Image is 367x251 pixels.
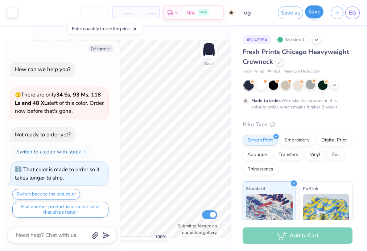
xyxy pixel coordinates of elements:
[88,45,113,52] button: Collapse
[15,91,21,98] span: 🫣
[243,149,272,160] div: Applique
[243,48,349,66] span: Fresh Prints Chicago Heavyweight Crewneck
[251,97,341,110] div: We make this product in this color to order, which means it takes 8 weeks.
[246,194,293,230] img: Standard
[239,5,274,20] input: Untitled Design
[15,131,71,138] div: Not ready to order yet?
[278,7,303,19] button: Save as
[12,202,108,218] button: Find another product in a similar color that ships faster
[305,5,323,18] button: Save
[15,91,104,115] span: There are only left of this color. Order now before that's gone.
[284,69,320,75] span: Minimum Order: 50 +
[243,69,264,75] span: Fresh Prints
[349,9,356,17] span: EG
[274,149,303,160] div: Transfers
[275,35,309,44] div: Revision 1
[12,189,80,199] button: Switch back to the last color
[81,6,109,19] input: – –
[12,146,91,157] button: Switch to a color with stock
[243,120,352,129] div: Print Type
[174,223,217,236] label: Submit to feature on our public gallery.
[327,149,345,160] div: Foil
[305,149,325,160] div: Vinyl
[15,166,99,181] div: That color is made to order so it takes longer to ship.
[243,164,278,175] div: Rhinestones
[243,35,272,44] div: # 514299A
[303,185,318,192] span: Puff Ink
[140,9,155,17] span: – –
[68,24,141,34] div: Enter quantity to see the price.
[202,42,216,57] img: Back
[82,149,87,154] img: Switch to a color with stock
[243,135,278,146] div: Screen Print
[317,135,352,146] div: Digital Print
[15,66,71,73] div: How can we help you?
[155,234,166,240] span: 100 %
[251,98,281,103] strong: Made to order:
[280,135,314,146] div: Embroidery
[303,194,350,230] img: Puff Ink
[204,60,214,67] div: Back
[15,91,101,107] strong: 34 Ss, 93 Ms, 118 Ls and 48 XLs
[345,7,360,19] a: EG
[117,9,132,17] span: – –
[186,9,195,17] span: N/A
[268,69,280,75] span: # FP88
[246,185,265,192] span: Standard
[199,10,207,15] span: FREE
